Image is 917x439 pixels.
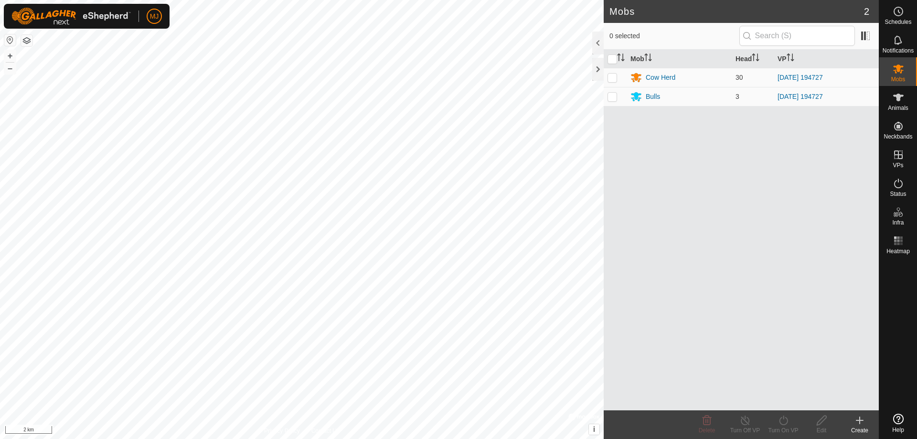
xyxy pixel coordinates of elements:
button: + [4,50,16,62]
a: [DATE] 194727 [778,74,823,81]
span: Neckbands [884,134,912,139]
button: – [4,63,16,74]
span: 3 [736,93,739,100]
button: Map Layers [21,35,32,46]
th: VP [774,50,879,68]
span: VPs [893,162,903,168]
div: Turn On VP [764,426,802,435]
p-sorticon: Activate to sort [787,55,794,63]
div: Edit [802,426,841,435]
th: Head [732,50,774,68]
p-sorticon: Activate to sort [752,55,759,63]
a: Help [879,410,917,437]
span: Status [890,191,906,197]
a: Contact Us [311,427,340,435]
button: i [589,424,599,435]
a: [DATE] 194727 [778,93,823,100]
span: Animals [888,105,908,111]
span: Schedules [885,19,911,25]
span: 2 [864,4,869,19]
a: Privacy Policy [264,427,300,435]
span: Infra [892,220,904,225]
p-sorticon: Activate to sort [644,55,652,63]
button: Reset Map [4,34,16,46]
span: Help [892,427,904,433]
input: Search (S) [739,26,855,46]
span: Heatmap [886,248,910,254]
span: Notifications [883,48,914,54]
h2: Mobs [609,6,864,17]
span: Delete [699,427,715,434]
span: Mobs [891,76,905,82]
div: Cow Herd [646,73,675,83]
img: Gallagher Logo [11,8,131,25]
div: Turn Off VP [726,426,764,435]
span: 0 selected [609,31,739,41]
span: MJ [150,11,159,21]
div: Bulls [646,92,660,102]
div: Create [841,426,879,435]
span: i [593,425,595,433]
th: Mob [627,50,732,68]
p-sorticon: Activate to sort [617,55,625,63]
span: 30 [736,74,743,81]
